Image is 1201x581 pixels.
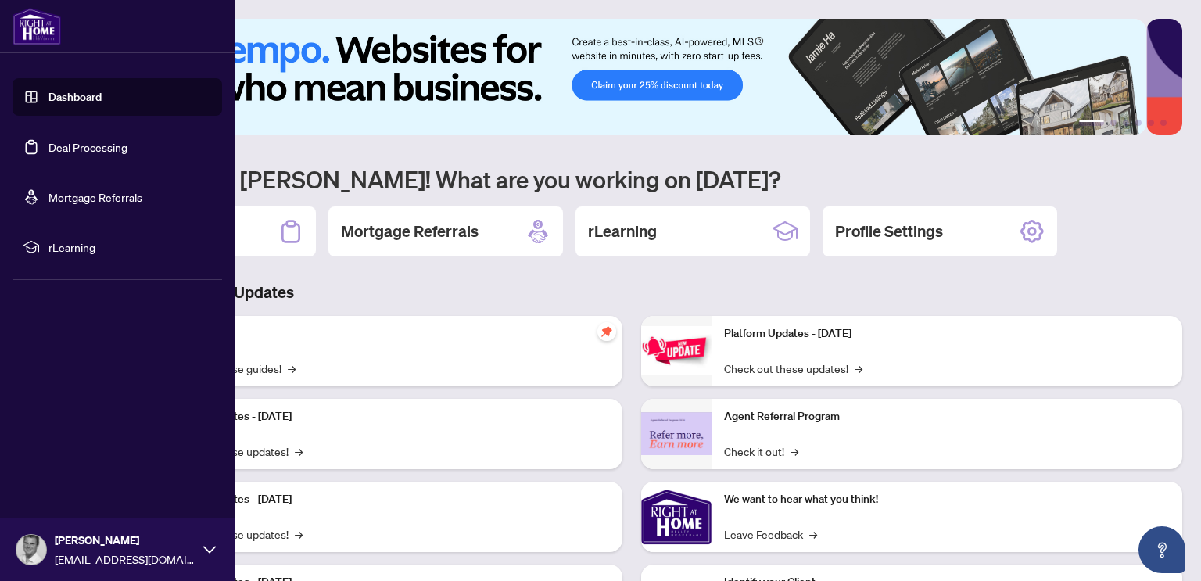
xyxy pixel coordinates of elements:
[724,443,798,460] a: Check it out!→
[81,19,1146,135] img: Slide 0
[48,140,127,154] a: Deal Processing
[341,221,479,242] h2: Mortgage Referrals
[1123,120,1129,126] button: 3
[724,325,1170,343] p: Platform Updates - [DATE]
[724,360,862,377] a: Check out these updates!→
[588,221,657,242] h2: rLearning
[164,325,610,343] p: Self-Help
[48,238,211,256] span: rLearning
[288,360,296,377] span: →
[641,326,712,375] img: Platform Updates - June 23, 2025
[1135,120,1142,126] button: 4
[1138,526,1185,573] button: Open asap
[48,90,102,104] a: Dashboard
[724,525,817,543] a: Leave Feedback→
[16,535,46,565] img: Profile Icon
[55,532,195,549] span: [PERSON_NAME]
[81,282,1182,303] h3: Brokerage & Industry Updates
[641,412,712,455] img: Agent Referral Program
[1110,120,1117,126] button: 2
[13,8,61,45] img: logo
[641,482,712,552] img: We want to hear what you think!
[295,443,303,460] span: →
[81,164,1182,194] h1: Welcome back [PERSON_NAME]! What are you working on [DATE]?
[295,525,303,543] span: →
[835,221,943,242] h2: Profile Settings
[724,408,1170,425] p: Agent Referral Program
[724,491,1170,508] p: We want to hear what you think!
[1160,120,1167,126] button: 6
[855,360,862,377] span: →
[597,322,616,341] span: pushpin
[55,551,195,568] span: [EMAIL_ADDRESS][DOMAIN_NAME]
[809,525,817,543] span: →
[48,190,142,204] a: Mortgage Referrals
[791,443,798,460] span: →
[1079,120,1104,126] button: 1
[164,491,610,508] p: Platform Updates - [DATE]
[1148,120,1154,126] button: 5
[164,408,610,425] p: Platform Updates - [DATE]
